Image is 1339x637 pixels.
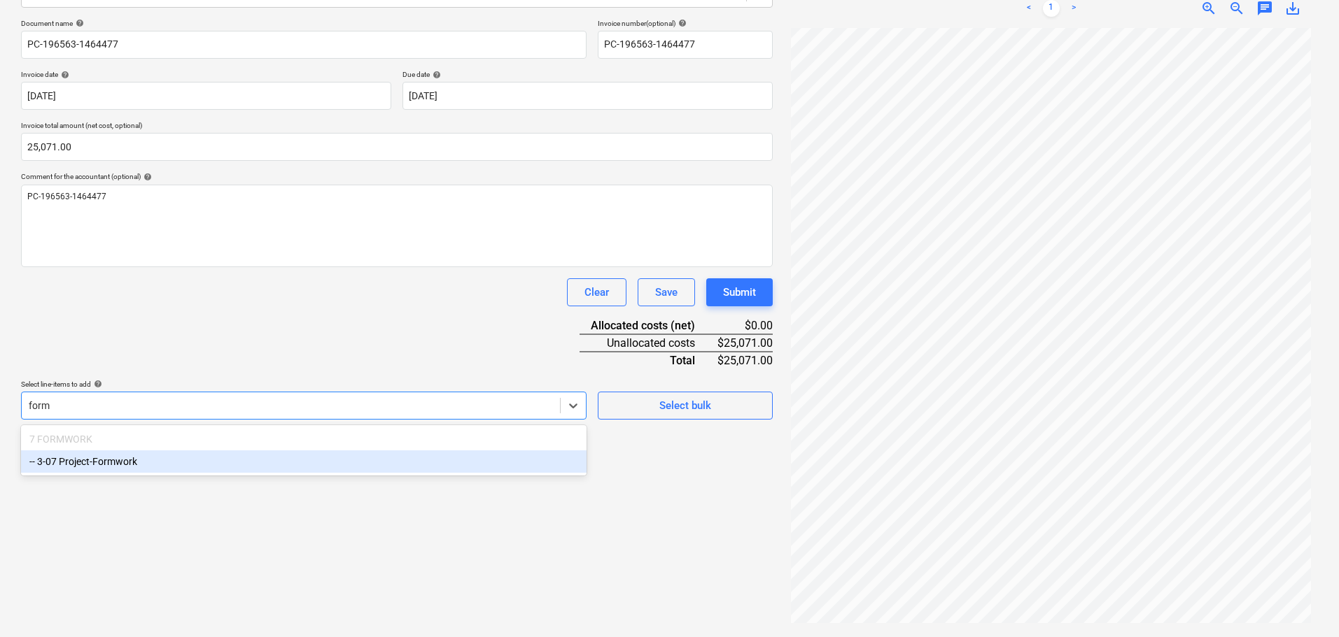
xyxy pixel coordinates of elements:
[584,283,609,301] div: Clear
[717,334,773,352] div: $25,071.00
[638,278,695,306] button: Save
[21,70,391,79] div: Invoice date
[580,334,717,352] div: Unallocated costs
[723,283,756,301] div: Submit
[21,31,587,59] input: Document name
[141,173,152,181] span: help
[430,71,441,79] span: help
[598,19,773,28] div: Invoice number (optional)
[21,121,773,133] p: Invoice total amount (net cost, optional)
[580,317,717,334] div: Allocated costs (net)
[706,278,773,306] button: Submit
[21,428,587,450] div: 7 FORMWORK
[27,192,106,201] span: PC-196563-1464477
[402,82,773,110] input: Due date not specified
[21,380,587,389] div: Select line-items to add
[717,352,773,368] div: $25,071.00
[659,396,711,415] div: Select bulk
[21,172,773,181] div: Comment for the accountant (optional)
[73,19,84,27] span: help
[598,392,773,420] button: Select bulk
[402,70,773,79] div: Due date
[21,133,773,161] input: Invoice total amount (net cost, optional)
[675,19,687,27] span: help
[655,283,678,301] div: Save
[91,380,102,388] span: help
[58,71,69,79] span: help
[21,19,587,28] div: Document name
[567,278,626,306] button: Clear
[580,352,717,368] div: Total
[21,82,391,110] input: Invoice date not specified
[21,450,587,473] div: -- 3-07 Project-Formwork
[717,317,773,334] div: $0.00
[1269,570,1339,637] iframe: Chat Widget
[598,31,773,59] input: Invoice number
